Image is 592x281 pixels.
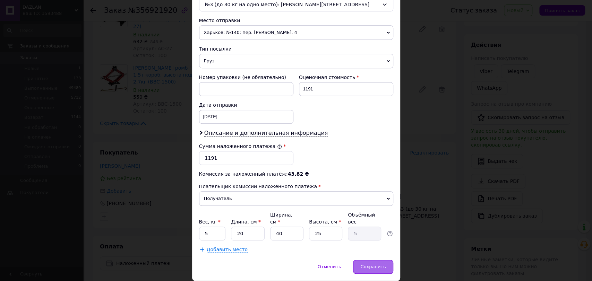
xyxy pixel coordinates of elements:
[199,219,221,225] label: Вес, кг
[309,219,341,225] label: Высота, см
[199,74,293,81] div: Номер упаковки (не обязательно)
[199,18,240,23] span: Место отправки
[199,25,393,40] span: Харьков: №140: пер. [PERSON_NAME], 4
[199,191,393,206] span: Получатель
[199,143,282,149] label: Сумма наложенного платежа
[199,170,393,177] div: Комиссия за наложенный платёж:
[348,211,381,225] div: Объёмный вес
[204,130,328,137] span: Описание и дополнительная информация
[199,102,293,108] div: Дата отправки
[288,171,309,177] span: 43.82 ₴
[199,46,232,52] span: Тип посылки
[299,74,393,81] div: Оценочная стоимость
[270,212,292,225] label: Ширина, см
[199,184,317,189] span: Плательщик комиссии наложенного платежа
[199,54,393,68] span: Груз
[318,264,341,269] span: Отменить
[231,219,260,225] label: Длина, см
[360,264,386,269] span: Сохранить
[207,247,248,253] span: Добавить место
